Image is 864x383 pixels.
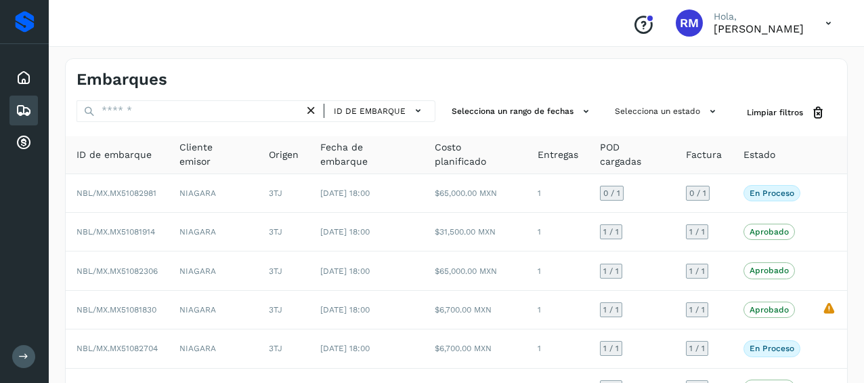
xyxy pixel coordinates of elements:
[747,106,803,119] span: Limpiar filtros
[736,100,836,125] button: Limpiar filtros
[600,140,664,169] span: POD cargadas
[320,227,370,237] span: [DATE] 18:00
[9,96,38,125] div: Embarques
[689,306,705,314] span: 1 / 1
[750,344,794,353] p: En proceso
[320,188,370,198] span: [DATE] 18:00
[169,251,258,290] td: NIAGARA
[689,344,705,352] span: 1 / 1
[527,329,589,368] td: 1
[714,11,804,22] p: Hola,
[77,227,155,237] span: NBL/MX.MX51081914
[77,70,167,89] h4: Embarques
[689,228,705,236] span: 1 / 1
[169,174,258,213] td: NIAGARA
[320,140,414,169] span: Fecha de embarque
[169,213,258,251] td: NIAGARA
[169,329,258,368] td: NIAGARA
[258,251,309,290] td: 3TJ
[169,291,258,329] td: NIAGARA
[258,329,309,368] td: 3TJ
[435,140,516,169] span: Costo planificado
[603,267,619,275] span: 1 / 1
[750,188,794,198] p: En proceso
[9,128,38,158] div: Cuentas por cobrar
[743,148,775,162] span: Estado
[424,174,527,213] td: $65,000.00 MXN
[686,148,722,162] span: Factura
[750,305,789,315] p: Aprobado
[527,251,589,290] td: 1
[179,140,247,169] span: Cliente emisor
[689,189,706,197] span: 0 / 1
[714,22,804,35] p: RICARDO MONTEMAYOR
[603,306,619,314] span: 1 / 1
[77,188,156,198] span: NBL/MX.MX51082981
[258,213,309,251] td: 3TJ
[424,329,527,368] td: $6,700.00 MXN
[609,100,725,123] button: Selecciona un estado
[424,213,527,251] td: $31,500.00 MXN
[77,148,152,162] span: ID de embarque
[77,344,158,353] span: NBL/MX.MX51082704
[538,148,578,162] span: Entregas
[320,266,370,276] span: [DATE] 18:00
[77,305,156,315] span: NBL/MX.MX51081830
[258,174,309,213] td: 3TJ
[334,105,406,117] span: ID de embarque
[603,189,620,197] span: 0 / 1
[689,267,705,275] span: 1 / 1
[446,100,599,123] button: Selecciona un rango de fechas
[527,174,589,213] td: 1
[750,266,789,275] p: Aprobado
[603,344,619,352] span: 1 / 1
[258,291,309,329] td: 3TJ
[320,344,370,353] span: [DATE] 18:00
[320,305,370,315] span: [DATE] 18:00
[424,251,527,290] td: $65,000.00 MXN
[527,291,589,329] td: 1
[527,213,589,251] td: 1
[269,148,299,162] span: Origen
[603,228,619,236] span: 1 / 1
[330,101,429,121] button: ID de embarque
[9,63,38,93] div: Inicio
[750,227,789,237] p: Aprobado
[424,291,527,329] td: $6,700.00 MXN
[77,266,158,276] span: NBL/MX.MX51082306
